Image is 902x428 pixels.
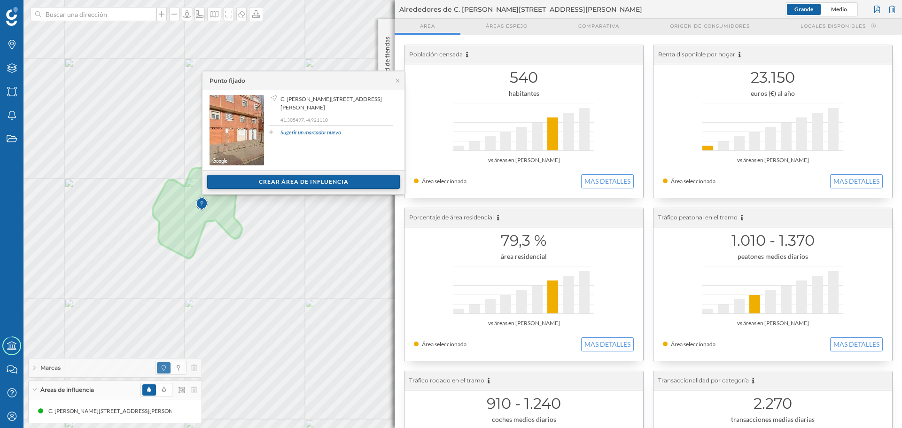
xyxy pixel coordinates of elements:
span: Áreas de influencia [40,386,94,394]
button: MAS DETALLES [581,337,634,351]
span: Área seleccionada [671,178,715,185]
div: peatones medios diarios [663,252,883,261]
div: transacciones medias diarias [663,415,883,424]
span: Medio [831,6,847,13]
span: Alrededores de C. [PERSON_NAME][STREET_ADDRESS][PERSON_NAME] [399,5,642,14]
span: Grande [794,6,813,13]
div: C. [PERSON_NAME][STREET_ADDRESS][PERSON_NAME] (3 min Andando) [39,406,231,416]
span: Área seleccionada [422,341,467,348]
div: Renta disponible por hogar [653,45,892,64]
span: Área seleccionada [422,178,467,185]
div: Tráfico rodado en el tramo [404,371,643,390]
span: Marcas [40,364,61,372]
img: streetview [210,95,264,165]
div: coches medios diarios [414,415,634,424]
h1: 540 [414,69,634,86]
img: Marker [196,195,208,214]
div: vs áreas en [PERSON_NAME] [663,156,883,165]
button: MAS DETALLES [830,337,883,351]
div: Transaccionalidad por categoría [653,371,892,390]
div: vs áreas en [PERSON_NAME] [414,156,634,165]
div: vs áreas en [PERSON_NAME] [414,319,634,328]
div: habitantes [414,89,634,98]
div: Población censada [404,45,643,64]
div: euros (€) al año [663,89,883,98]
p: Red de tiendas [382,33,392,79]
button: MAS DETALLES [581,174,634,188]
span: C. [PERSON_NAME][STREET_ADDRESS][PERSON_NAME] [280,95,390,112]
h1: 23.150 [663,69,883,86]
span: Origen de consumidores [670,23,750,30]
div: Tráfico peatonal en el tramo [653,208,892,227]
span: Comparativa [578,23,619,30]
button: MAS DETALLES [830,174,883,188]
span: Áreas espejo [486,23,528,30]
div: área residencial [414,252,634,261]
span: Área seleccionada [671,341,715,348]
span: Area [420,23,435,30]
h1: 910 - 1.240 [414,395,634,412]
span: Soporte [19,7,52,15]
p: 41,305497, -4,921110 [280,117,393,123]
div: Porcentaje de área residencial [404,208,643,227]
h1: 2.270 [663,395,883,412]
div: vs áreas en [PERSON_NAME] [663,319,883,328]
a: Sugerir un marcador nuevo [280,128,341,137]
span: Locales disponibles [801,23,866,30]
h1: 1.010 - 1.370 [663,232,883,249]
div: Punto fijado [210,77,245,85]
h1: 79,3 % [414,232,634,249]
img: Geoblink Logo [6,7,18,26]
